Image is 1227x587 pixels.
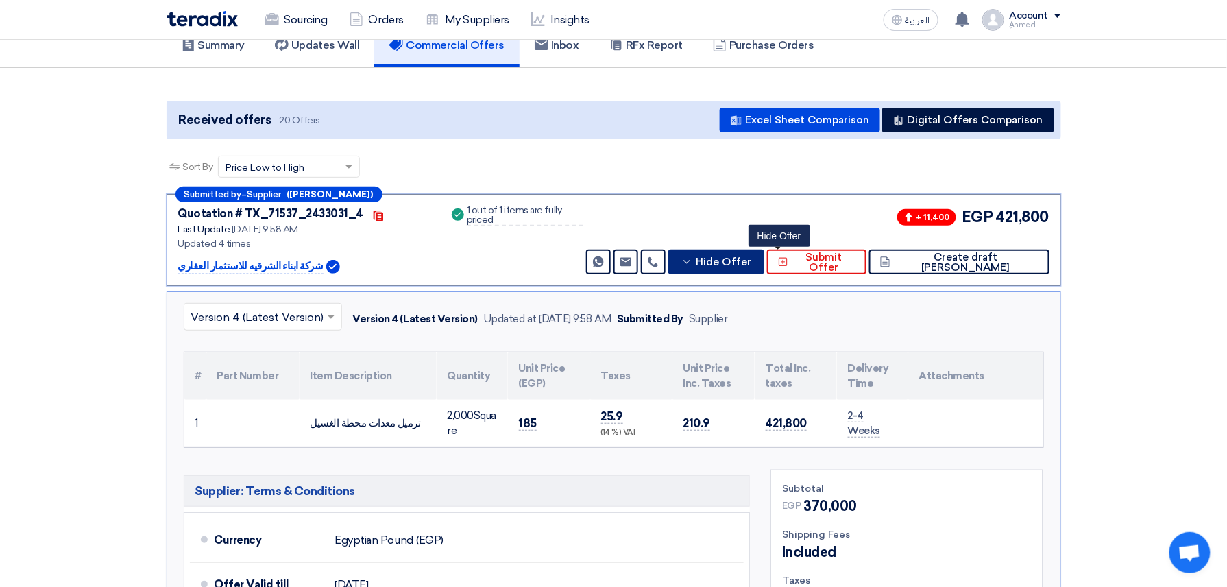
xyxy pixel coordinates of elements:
div: Egyptian Pound (EGP) [335,527,444,553]
span: 2,000 [448,409,474,422]
img: profile_test.png [982,9,1004,31]
a: My Suppliers [415,5,520,35]
button: Submit Offer [767,250,866,274]
span: 370,000 [804,496,858,516]
button: Create draft [PERSON_NAME] [869,250,1049,274]
span: 210.9 [683,416,711,431]
button: Excel Sheet Comparison [720,108,880,132]
span: Hide Offer [696,257,751,267]
div: ترميل معدات محطة الغسيل [311,416,426,431]
span: 25.9 [601,409,623,424]
a: Updates Wall [260,23,374,67]
span: Supplier [247,190,282,199]
span: Sort By [183,160,213,174]
p: شركة ابناء الشرقيه للاستثمار العقاري [178,259,324,275]
div: (14 %) VAT [601,427,661,439]
th: # [184,352,206,400]
div: Shipping Fees [782,527,1032,542]
span: Submitted by [184,190,242,199]
div: Currency [215,524,324,557]
button: Digital Offers Comparison [882,108,1054,132]
span: 421,800 [996,206,1049,228]
b: ([PERSON_NAME]) [287,190,374,199]
div: Subtotal [782,481,1032,496]
a: Sourcing [254,5,339,35]
div: ِAhmed [1010,21,1061,29]
span: Included [782,542,836,562]
div: Open chat [1169,532,1211,573]
div: Supplier [689,311,727,327]
th: Item Description [300,352,437,400]
button: العربية [884,9,938,31]
div: Quotation # TX_71537_2433031_4 [178,206,364,222]
span: Received offers [179,111,271,130]
a: Insights [520,5,600,35]
div: Version 4 (Latest Version) [353,311,478,327]
th: Taxes [590,352,672,400]
img: Verified Account [326,260,340,274]
span: EGP [782,499,801,513]
div: Updated at [DATE] 9:58 AM [483,311,611,327]
a: Summary [167,23,260,67]
a: Commercial Offers [374,23,520,67]
span: Price Low to High [226,160,304,175]
div: Submitted By [617,311,683,327]
span: 2-4 Weeks [848,409,881,438]
span: 185 [519,416,537,431]
span: 421,800 [766,416,807,431]
td: Square [437,400,508,447]
th: Total Inc. taxes [755,352,837,400]
h5: RFx Report [609,38,683,52]
h5: Purchase Orders [713,38,814,52]
h5: Inbox [535,38,579,52]
h5: Summary [182,38,245,52]
div: Updated 4 times [178,237,433,251]
div: – [175,187,382,202]
span: Create draft [PERSON_NAME] [894,252,1038,273]
span: العربية [906,16,930,25]
span: + 11,400 [897,209,956,226]
div: 1 out of 1 items are fully priced [467,206,583,226]
a: Orders [339,5,415,35]
div: Hide Offer [749,225,810,247]
h5: Supplier: Terms & Conditions [184,475,751,507]
span: 20 Offers [279,114,320,127]
h5: Updates Wall [275,38,359,52]
th: Part Number [206,352,300,400]
th: Attachments [908,352,1043,400]
a: RFx Report [594,23,698,67]
td: 1 [184,400,206,447]
th: Delivery Time [837,352,908,400]
a: Purchase Orders [698,23,829,67]
th: Unit Price Inc. Taxes [672,352,755,400]
button: Hide Offer [668,250,764,274]
th: Quantity [437,352,508,400]
h5: Commercial Offers [389,38,505,52]
span: EGP [962,206,993,228]
img: Teradix logo [167,11,238,27]
th: Unit Price (EGP) [508,352,590,400]
div: Account [1010,10,1049,22]
span: Last Update [178,224,230,235]
a: Inbox [520,23,594,67]
span: Submit Offer [792,252,855,273]
span: [DATE] 9:58 AM [232,224,298,235]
